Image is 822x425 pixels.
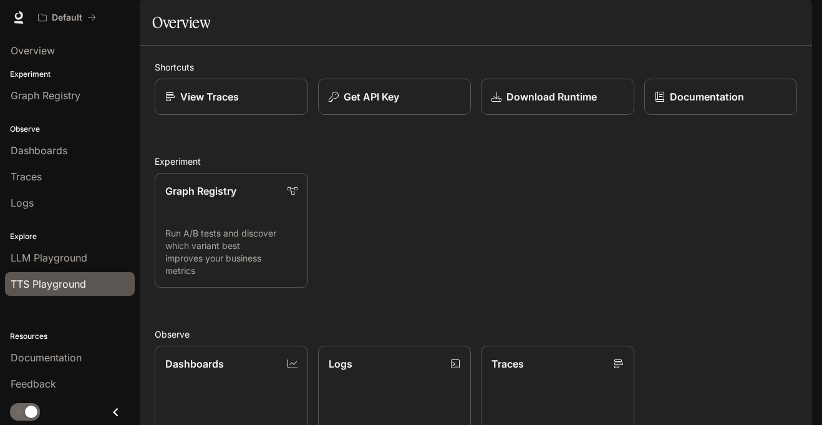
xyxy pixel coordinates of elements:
[52,12,82,23] p: Default
[506,89,597,104] p: Download Runtime
[165,227,297,277] p: Run A/B tests and discover which variant best improves your business metrics
[481,79,634,115] a: Download Runtime
[180,89,239,104] p: View Traces
[344,89,399,104] p: Get API Key
[644,79,798,115] a: Documentation
[152,10,210,35] h1: Overview
[155,173,308,288] a: Graph RegistryRun A/B tests and discover which variant best improves your business metrics
[329,356,352,371] p: Logs
[32,5,102,30] button: All workspaces
[318,79,471,115] button: Get API Key
[165,356,224,371] p: Dashboards
[491,356,524,371] p: Traces
[155,328,797,341] h2: Observe
[165,183,236,198] p: Graph Registry
[155,61,797,74] h2: Shortcuts
[670,89,744,104] p: Documentation
[155,79,308,115] a: View Traces
[155,155,797,168] h2: Experiment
